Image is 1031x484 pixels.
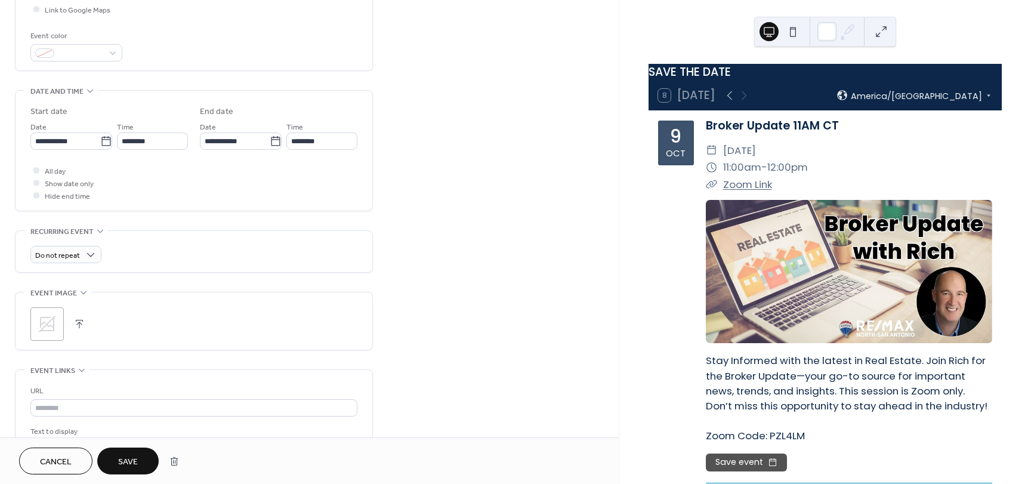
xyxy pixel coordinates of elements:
div: Event color [30,30,120,42]
div: Oct [666,149,686,158]
span: Time [117,121,134,134]
div: ​ [706,142,717,159]
button: Save [97,448,159,474]
span: All day [45,165,66,178]
div: URL [30,385,355,397]
span: Date and time [30,85,84,98]
a: Broker Update 11AM CT [706,118,839,134]
div: Stay Informed with the latest in Real Estate. Join Rich for the Broker Update—your go-to source f... [706,353,992,443]
span: Date [30,121,47,134]
span: Hide end time [45,190,90,203]
div: End date [200,106,233,118]
span: 12:00pm [767,159,808,176]
span: Cancel [40,456,72,468]
span: Show date only [45,178,94,190]
a: Zoom Link [723,177,772,192]
div: ​ [706,176,717,193]
span: Event links [30,365,75,377]
span: Do not repeat [35,249,80,263]
div: Text to display [30,426,355,438]
span: Event image [30,287,77,300]
span: [DATE] [723,142,756,159]
span: Date [200,121,216,134]
div: Start date [30,106,67,118]
span: America/[GEOGRAPHIC_DATA] [851,91,982,100]
span: 11:00am [723,159,761,176]
button: Save event [706,454,787,471]
span: - [761,159,767,176]
span: Link to Google Maps [45,4,110,17]
span: Save [118,456,138,468]
span: Time [286,121,303,134]
div: SAVE THE DATE [649,64,1002,81]
div: ; [30,307,64,341]
div: ​ [706,159,717,176]
button: Cancel [19,448,92,474]
div: 9 [670,128,681,146]
span: Recurring event [30,226,94,238]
